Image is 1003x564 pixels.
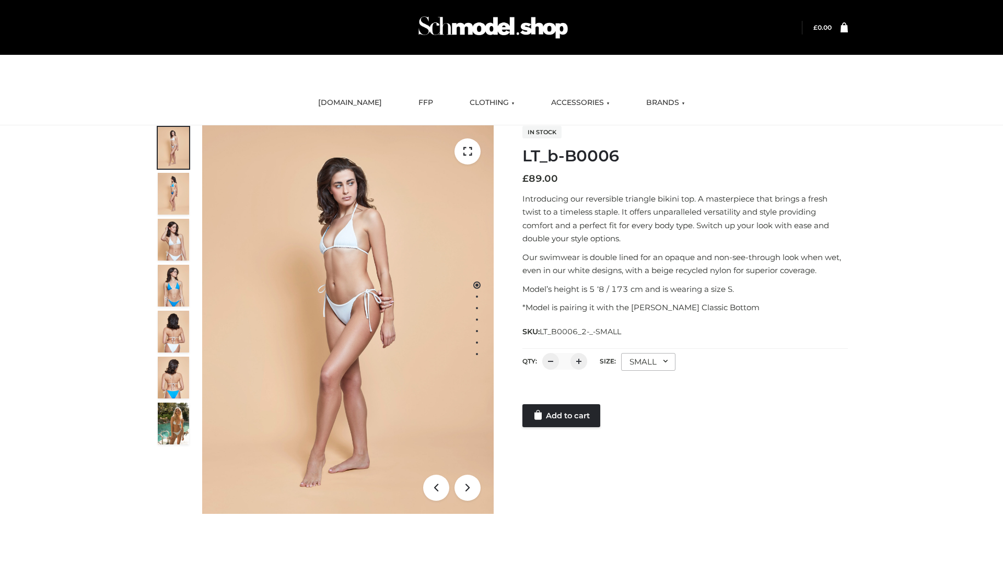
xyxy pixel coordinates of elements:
[158,219,189,261] img: ArielClassicBikiniTop_CloudNine_AzureSky_OW114ECO_3-scaled.jpg
[202,125,494,514] img: ArielClassicBikiniTop_CloudNine_AzureSky_OW114ECO_1
[462,91,522,114] a: CLOTHING
[522,357,537,365] label: QTY:
[522,301,848,314] p: *Model is pairing it with the [PERSON_NAME] Classic Bottom
[158,403,189,444] img: Arieltop_CloudNine_AzureSky2.jpg
[813,23,832,31] a: £0.00
[543,91,617,114] a: ACCESSORIES
[310,91,390,114] a: [DOMAIN_NAME]
[522,325,622,338] span: SKU:
[621,353,675,371] div: SMALL
[158,127,189,169] img: ArielClassicBikiniTop_CloudNine_AzureSky_OW114ECO_1-scaled.jpg
[813,23,818,31] span: £
[415,7,572,48] img: Schmodel Admin 964
[813,23,832,31] bdi: 0.00
[540,327,621,336] span: LT_B0006_2-_-SMALL
[522,126,562,138] span: In stock
[600,357,616,365] label: Size:
[411,91,441,114] a: FFP
[158,357,189,398] img: ArielClassicBikiniTop_CloudNine_AzureSky_OW114ECO_8-scaled.jpg
[522,283,848,296] p: Model’s height is 5 ‘8 / 173 cm and is wearing a size S.
[522,404,600,427] a: Add to cart
[638,91,693,114] a: BRANDS
[522,147,848,166] h1: LT_b-B0006
[522,173,558,184] bdi: 89.00
[158,173,189,215] img: ArielClassicBikiniTop_CloudNine_AzureSky_OW114ECO_2-scaled.jpg
[158,311,189,352] img: ArielClassicBikiniTop_CloudNine_AzureSky_OW114ECO_7-scaled.jpg
[522,251,848,277] p: Our swimwear is double lined for an opaque and non-see-through look when wet, even in our white d...
[522,173,529,184] span: £
[522,192,848,245] p: Introducing our reversible triangle bikini top. A masterpiece that brings a fresh twist to a time...
[158,265,189,307] img: ArielClassicBikiniTop_CloudNine_AzureSky_OW114ECO_4-scaled.jpg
